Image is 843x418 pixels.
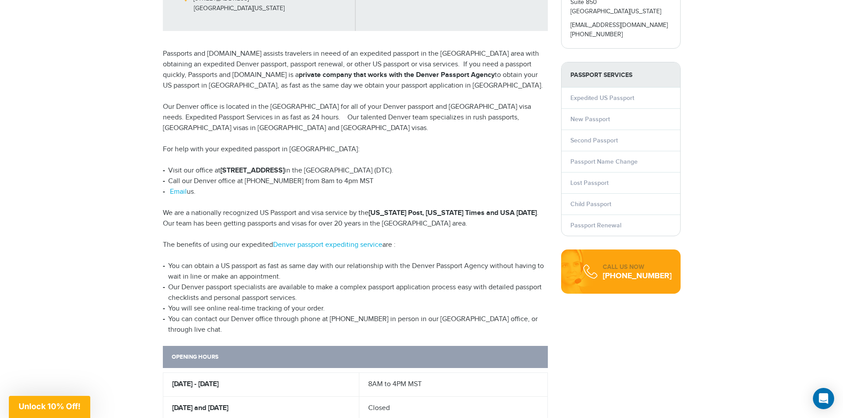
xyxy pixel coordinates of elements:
[570,94,634,102] a: Expedited US Passport
[163,346,359,372] th: OPENING HOURS
[603,263,672,272] div: CALL US NOW
[299,71,495,79] strong: private company that works with the Denver Passport Agency
[813,388,834,409] div: Open Intercom Messenger
[163,240,548,250] p: The benefits of using our expedited are :
[172,380,219,388] strong: [DATE] - [DATE]
[273,241,382,249] a: Denver passport expediting service
[562,62,680,88] strong: PASSPORT SERVICES
[163,187,548,197] li: us.
[9,396,90,418] div: Unlock 10% Off!
[359,372,548,396] td: 8AM to 4PM MST
[570,30,671,39] p: [PHONE_NUMBER]
[570,179,608,187] a: Lost Passport
[369,209,537,217] strong: [US_STATE] Post, [US_STATE] Times and USA [DATE]
[570,158,638,165] a: Passport Name Change
[19,402,81,411] span: Unlock 10% Off!
[570,22,668,29] a: [EMAIL_ADDRESS][DOMAIN_NAME]
[163,102,548,134] p: Our Denver office is located in the [GEOGRAPHIC_DATA] for all of your Denver passport and [GEOGRA...
[220,166,285,175] strong: [STREET_ADDRESS]
[163,282,548,303] li: Our Denver passport specialists are available to make a complex passport application process easy...
[163,49,548,91] p: Passports and [DOMAIN_NAME] assists travelers in neeed of an expedited passport in the [GEOGRAPHI...
[163,314,548,335] li: You can contact our Denver office through phone at [PHONE_NUMBER] in person in our [GEOGRAPHIC_DA...
[570,200,611,208] a: Child Passport
[163,303,548,314] li: You will see online real-time tracking of your order.
[163,165,548,176] li: Visit our office at in the [GEOGRAPHIC_DATA] (DTC).
[570,115,610,123] a: New Passport
[603,272,672,280] div: [PHONE_NUMBER]
[570,137,618,144] a: Second Passport
[163,176,548,187] li: Call our Denver office at [PHONE_NUMBER] from 8am to 4pm MST
[163,261,548,282] li: You can obtain a US passport as fast as same day with our relationship with the Denver Passport A...
[163,144,548,155] p: For help with your expedited passport in [GEOGRAPHIC_DATA]:
[170,188,187,196] a: Email
[172,404,228,412] strong: [DATE] and [DATE]
[163,208,548,229] p: We are a nationally recognized US Passport and visa service by the . Our team has been getting pa...
[570,222,621,229] a: Passport Renewal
